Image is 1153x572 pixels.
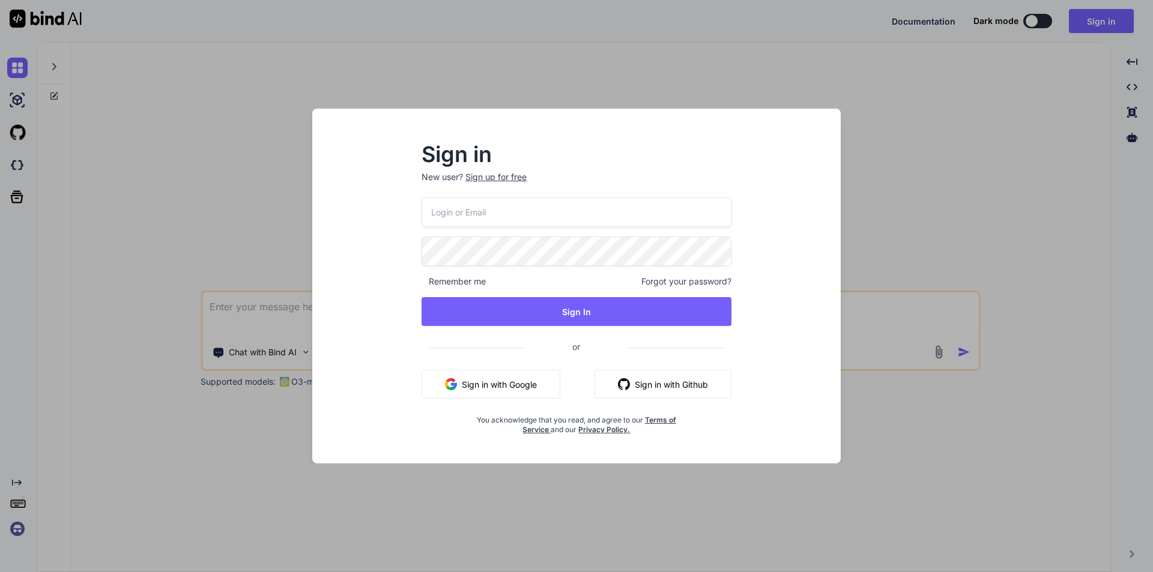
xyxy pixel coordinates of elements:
[422,275,486,288] span: Remember me
[465,171,527,183] div: Sign up for free
[522,415,676,434] a: Terms of Service
[422,297,731,326] button: Sign In
[473,408,680,435] div: You acknowledge that you read, and agree to our and our
[578,425,630,434] a: Privacy Policy.
[422,171,731,197] p: New user?
[641,275,731,288] span: Forgot your password?
[422,197,731,227] input: Login or Email
[595,370,731,399] button: Sign in with Github
[524,332,628,361] span: or
[422,145,731,164] h2: Sign in
[445,378,457,390] img: google
[422,370,560,399] button: Sign in with Google
[618,378,630,390] img: github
